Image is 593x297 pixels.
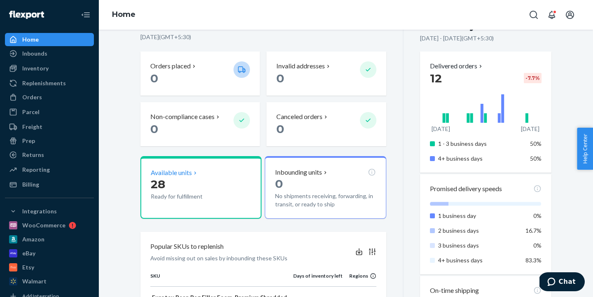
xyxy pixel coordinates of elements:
[22,277,47,285] div: Walmart
[9,11,44,19] img: Flexport logo
[5,33,94,46] a: Home
[266,51,386,96] button: Invalid addresses 0
[430,71,442,85] span: 12
[150,71,158,85] span: 0
[22,249,35,257] div: eBay
[22,123,42,131] div: Freight
[22,108,40,116] div: Parcel
[276,71,284,85] span: 0
[5,178,94,191] a: Billing
[22,166,50,174] div: Reporting
[438,212,519,220] p: 1 business day
[150,61,191,71] p: Orders placed
[140,33,386,41] p: [DATE] ( GMT+5:30 )
[544,7,560,23] button: Open notifications
[438,256,519,264] p: 4+ business days
[22,207,57,215] div: Integrations
[275,177,283,191] span: 0
[22,235,44,243] div: Amazon
[420,34,494,42] p: [DATE] - [DATE] ( GMT+5:30 )
[5,219,94,232] a: WooCommerce
[5,247,94,260] a: eBay
[533,212,542,219] span: 0%
[530,140,542,147] span: 50%
[5,205,94,218] button: Integrations
[525,227,542,234] span: 16.7%
[438,241,519,250] p: 3 business days
[151,192,227,201] p: Ready for fulfillment
[22,221,65,229] div: WooCommerce
[22,137,35,145] div: Prep
[140,156,261,219] button: Available units28Ready for fulfillment
[430,61,484,71] button: Delivered orders
[438,140,519,148] p: 1 - 3 business days
[562,7,578,23] button: Open account menu
[5,134,94,147] a: Prep
[22,79,66,87] div: Replenishments
[577,128,593,170] button: Help Center
[5,91,94,104] a: Orders
[525,257,542,264] span: 83.3%
[22,64,49,72] div: Inventory
[275,168,322,177] p: Inbounding units
[438,154,519,163] p: 4+ business days
[276,122,284,136] span: 0
[5,62,94,75] a: Inventory
[150,242,224,251] p: Popular SKUs to replenish
[22,180,39,189] div: Billing
[22,151,44,159] div: Returns
[432,125,450,133] p: [DATE]
[150,254,287,262] p: Avoid missing out on sales by inbounding these SKUs
[265,156,386,219] button: Inbounding units0No shipments receiving, forwarding, in transit, or ready to ship
[521,125,539,133] p: [DATE]
[5,163,94,176] a: Reporting
[112,10,135,19] a: Home
[151,177,165,191] span: 28
[22,263,34,271] div: Etsy
[5,233,94,246] a: Amazon
[5,261,94,274] a: Etsy
[524,73,542,83] div: -7.7 %
[430,286,479,295] p: On-time shipping
[525,7,542,23] button: Open Search Box
[530,155,542,162] span: 50%
[276,112,322,122] p: Canceled orders
[293,272,343,286] th: Days of inventory left
[533,242,542,249] span: 0%
[5,275,94,288] a: Walmart
[266,102,386,146] button: Canceled orders 0
[276,61,325,71] p: Invalid addresses
[5,77,94,90] a: Replenishments
[77,7,94,23] button: Close Navigation
[5,148,94,161] a: Returns
[150,272,293,286] th: SKU
[150,122,158,136] span: 0
[438,227,519,235] p: 2 business days
[343,272,376,279] div: Regions
[5,105,94,119] a: Parcel
[5,47,94,60] a: Inbounds
[5,120,94,133] a: Freight
[140,102,260,146] button: Non-compliance cases 0
[275,192,376,208] p: No shipments receiving, forwarding, in transit, or ready to ship
[151,168,192,178] p: Available units
[140,51,260,96] button: Orders placed 0
[22,35,39,44] div: Home
[22,49,47,58] div: Inbounds
[539,272,585,293] iframe: Opens a widget where you can chat to one of our agents
[430,184,502,194] p: Promised delivery speeds
[150,112,215,122] p: Non-compliance cases
[22,93,42,101] div: Orders
[105,3,142,27] ol: breadcrumbs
